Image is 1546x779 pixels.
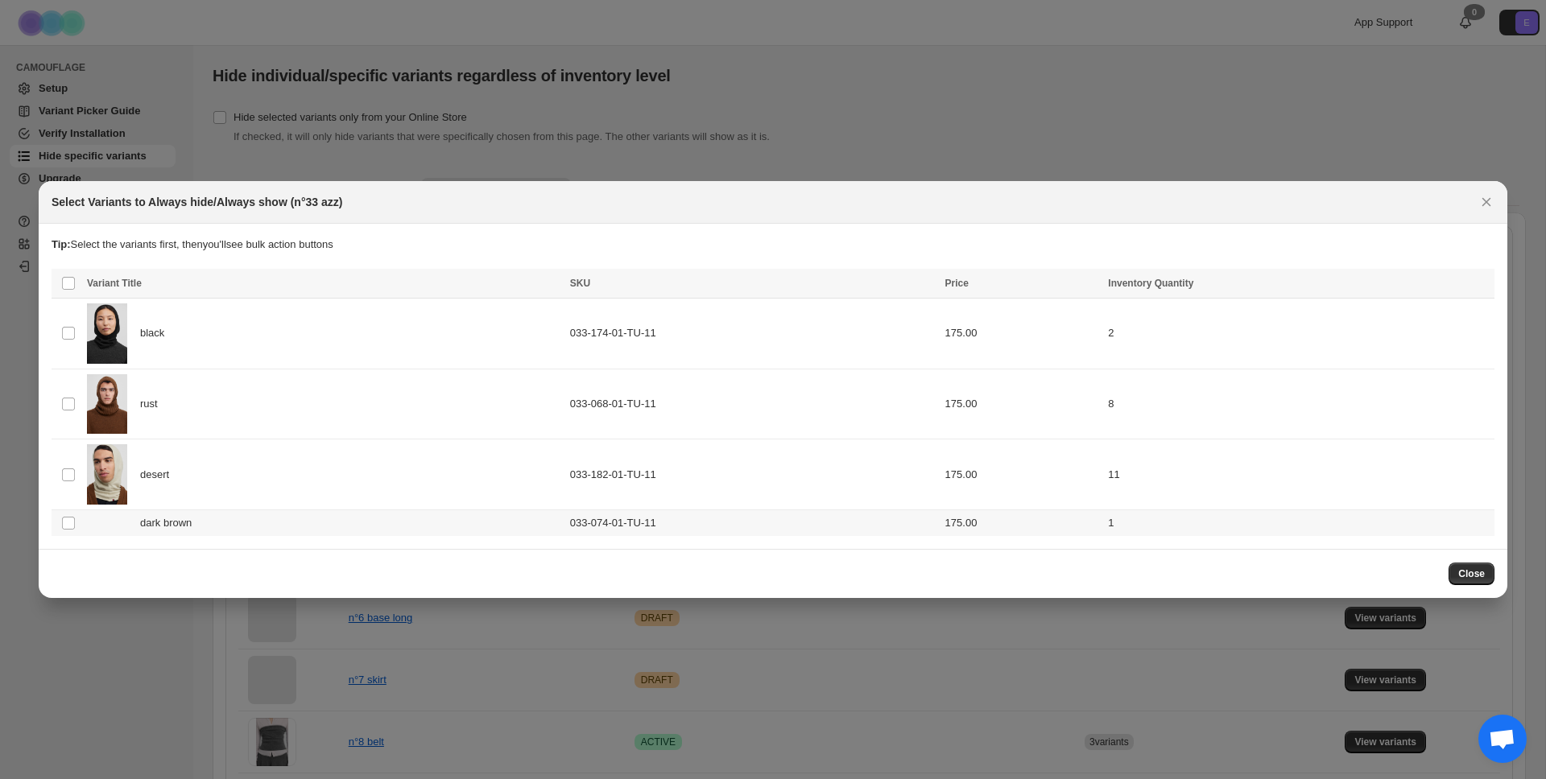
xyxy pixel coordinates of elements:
[940,298,1104,369] td: 175.00
[140,467,178,483] span: desert
[1103,298,1494,369] td: 2
[570,278,590,289] span: SKU
[940,369,1104,439] td: 175.00
[1103,510,1494,537] td: 1
[52,194,342,210] h2: Select Variants to Always hide/Always show (n°33 azz)
[1458,567,1485,580] span: Close
[1103,439,1494,510] td: 11
[87,444,127,505] img: 051124_EC_E30_Ecom_Azz_3074__WEB_4000px_sRGB.jpg
[945,278,969,289] span: Price
[1449,563,1494,585] button: Close
[565,369,940,439] td: 033-068-01-TU-11
[1103,369,1494,439] td: 8
[87,303,127,364] img: 051124_EC_E30_Ecom_Witch_4265__WEB_4000px_sRGB.jpg
[1475,191,1498,213] button: Close
[52,238,71,250] strong: Tip:
[1108,278,1193,289] span: Inventory Quantity
[87,278,142,289] span: Variant Title
[565,439,940,510] td: 033-182-01-TU-11
[87,374,127,435] img: 051124_EC_E30_Ecom_Azz_1267__WEB_4000px_sRGB.jpg
[565,510,940,537] td: 033-074-01-TU-11
[940,510,1104,537] td: 175.00
[140,325,173,341] span: black
[140,396,167,412] span: rust
[940,439,1104,510] td: 175.00
[565,298,940,369] td: 033-174-01-TU-11
[1478,715,1527,763] a: Open de chat
[140,515,200,531] span: dark brown
[52,237,1494,253] p: Select the variants first, then you'll see bulk action buttons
